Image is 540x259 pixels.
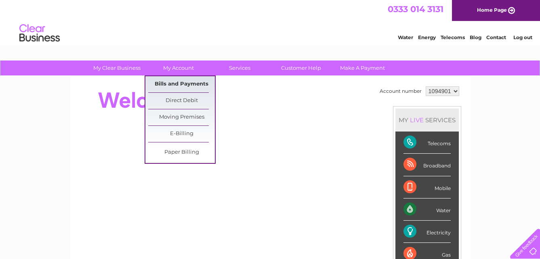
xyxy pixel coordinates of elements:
[84,61,150,75] a: My Clear Business
[403,154,451,176] div: Broadband
[470,34,481,40] a: Blog
[403,176,451,198] div: Mobile
[148,93,215,109] a: Direct Debit
[148,76,215,92] a: Bills and Payments
[418,34,436,40] a: Energy
[403,132,451,154] div: Telecoms
[80,4,461,39] div: Clear Business is a trading name of Verastar Limited (registered in [GEOGRAPHIC_DATA] No. 3667643...
[388,4,443,14] a: 0333 014 3131
[268,61,334,75] a: Customer Help
[148,109,215,125] a: Moving Premises
[403,198,451,221] div: Water
[329,61,396,75] a: Make A Payment
[378,84,424,98] td: Account number
[408,116,425,124] div: LIVE
[145,61,212,75] a: My Account
[148,144,215,161] a: Paper Billing
[441,34,465,40] a: Telecoms
[398,34,413,40] a: Water
[513,34,532,40] a: Log out
[395,109,459,132] div: MY SERVICES
[206,61,273,75] a: Services
[486,34,506,40] a: Contact
[148,126,215,142] a: E-Billing
[403,221,451,243] div: Electricity
[19,21,60,46] img: logo.png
